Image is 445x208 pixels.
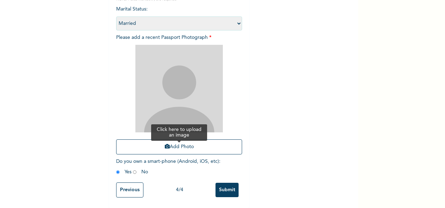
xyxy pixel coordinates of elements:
[116,7,242,26] span: Marital Status :
[116,159,220,174] span: Do you own a smart-phone (Android, iOS, etc) : Yes No
[116,35,242,158] span: Please add a recent Passport Photograph
[216,183,239,197] input: Submit
[116,182,143,197] input: Previous
[143,186,216,194] div: 4 / 4
[116,139,242,154] button: Add Photo
[135,45,223,132] img: Crop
